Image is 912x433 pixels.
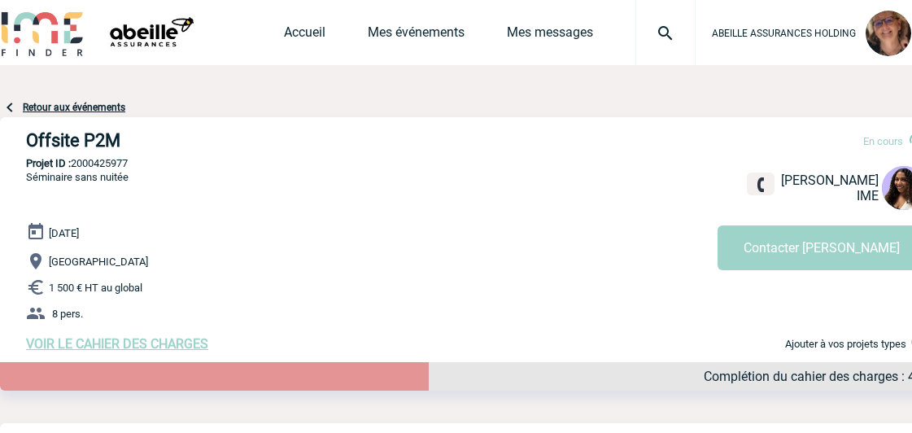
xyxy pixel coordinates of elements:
[866,11,911,56] img: 128244-0.jpg
[52,308,83,320] span: 8 pers.
[863,135,903,147] span: En cours
[857,188,879,203] span: IME
[507,24,593,47] a: Mes messages
[284,24,325,47] a: Accueil
[23,102,125,113] a: Retour aux événements
[368,24,465,47] a: Mes événements
[753,177,768,192] img: fixe.png
[49,282,142,294] span: 1 500 € HT au global
[26,130,514,151] h3: Offsite P2M
[781,173,879,188] span: [PERSON_NAME]
[26,336,208,352] a: VOIR LE CAHIER DES CHARGES
[785,338,906,350] span: Ajouter à vos projets types
[49,227,79,239] span: [DATE]
[26,171,129,183] span: Séminaire sans nuitée
[26,157,71,169] b: Projet ID :
[712,28,856,39] span: ABEILLE ASSURANCES HOLDING
[49,256,148,268] span: [GEOGRAPHIC_DATA]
